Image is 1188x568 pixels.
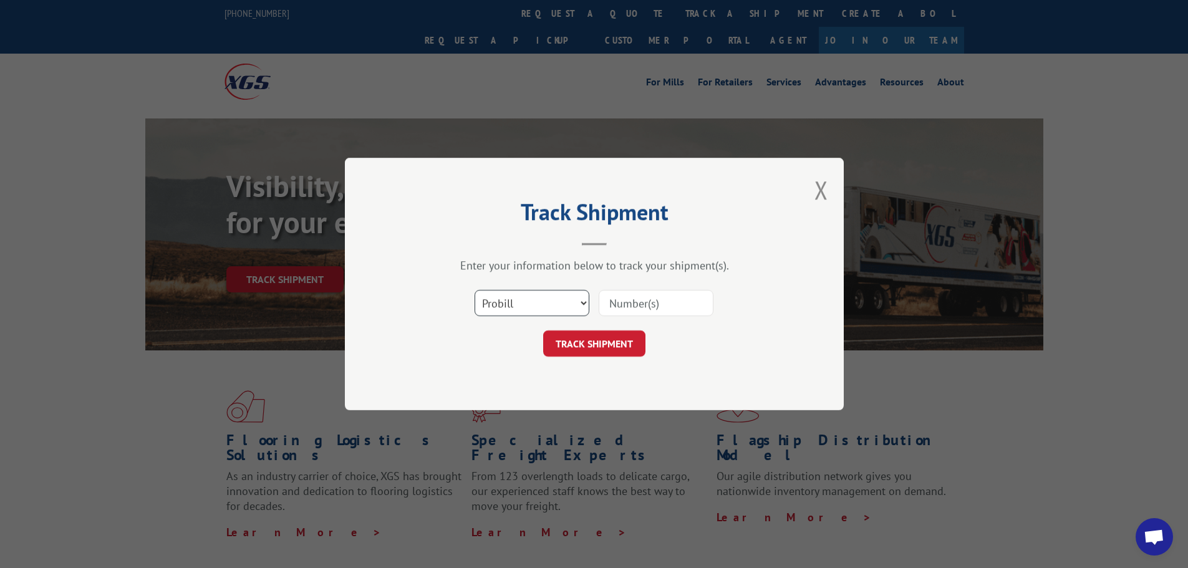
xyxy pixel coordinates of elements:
h2: Track Shipment [407,203,781,227]
div: Enter your information below to track your shipment(s). [407,258,781,272]
button: Close modal [814,173,828,206]
div: Open chat [1136,518,1173,556]
input: Number(s) [599,290,713,316]
button: TRACK SHIPMENT [543,330,645,357]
